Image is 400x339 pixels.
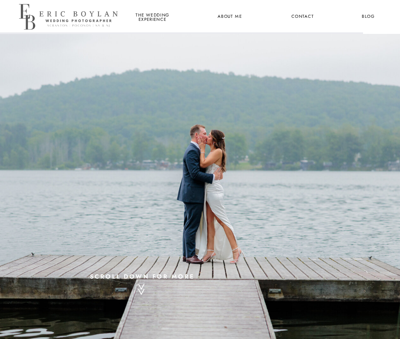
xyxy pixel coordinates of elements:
[134,13,171,21] a: the wedding experience
[84,271,200,280] a: scroll down for more
[356,13,381,21] a: Blog
[214,13,246,21] a: About Me
[290,13,315,21] a: Contact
